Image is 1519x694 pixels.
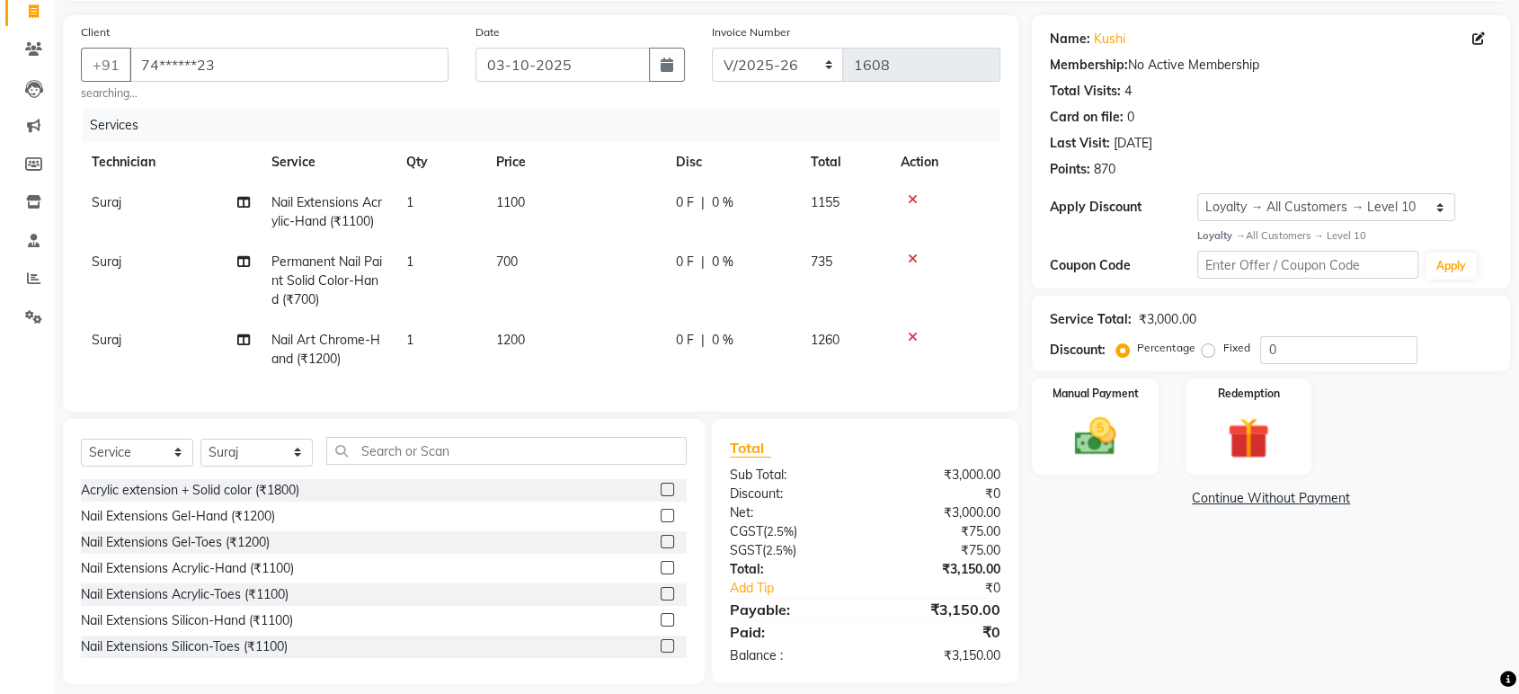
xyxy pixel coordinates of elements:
[1050,134,1110,153] div: Last Visit:
[1139,310,1195,329] div: ₹3,000.00
[701,331,705,350] span: |
[701,193,705,212] span: |
[475,24,500,40] label: Date
[271,254,382,307] span: Permanent Nail Paint Solid Color-Hand (₹700)
[1050,30,1090,49] div: Name:
[1050,256,1197,275] div: Coupon Code
[1137,340,1195,356] label: Percentage
[716,560,866,579] div: Total:
[866,503,1015,522] div: ₹3,000.00
[1426,253,1477,280] button: Apply
[496,254,518,270] span: 700
[485,142,665,182] th: Price
[730,542,762,558] span: SGST
[811,194,839,210] span: 1155
[866,541,1015,560] div: ₹75.00
[92,194,121,210] span: Suraj
[81,637,288,656] div: Nail Extensions Silicon-Toes (₹1100)
[1114,134,1152,153] div: [DATE]
[665,142,800,182] th: Disc
[730,439,771,458] span: Total
[712,24,790,40] label: Invoice Number
[730,523,763,539] span: CGST
[1222,340,1249,356] label: Fixed
[866,485,1015,503] div: ₹0
[712,331,733,350] span: 0 %
[81,48,131,82] button: +91
[712,253,733,271] span: 0 %
[129,48,449,82] input: Search by Name/Mobile/Email/Code
[271,194,382,229] span: Nail Extensions Acrylic-Hand (₹1100)
[1197,228,1492,244] div: All Customers → Level 10
[1035,489,1506,508] a: Continue Without Payment
[496,194,525,210] span: 1100
[866,646,1015,665] div: ₹3,150.00
[326,437,687,465] input: Search or Scan
[1197,251,1418,279] input: Enter Offer / Coupon Code
[81,533,270,552] div: Nail Extensions Gel-Toes (₹1200)
[81,507,275,526] div: Nail Extensions Gel-Hand (₹1200)
[716,621,866,643] div: Paid:
[767,524,794,538] span: 2.5%
[1050,310,1132,329] div: Service Total:
[716,466,866,485] div: Sub Total:
[83,109,1014,142] div: Services
[1050,198,1197,217] div: Apply Discount
[1050,56,1128,75] div: Membership:
[1050,341,1106,360] div: Discount:
[271,332,380,367] span: Nail Art Chrome-Hand (₹1200)
[811,254,832,270] span: 735
[1050,108,1124,127] div: Card on file:
[800,142,890,182] th: Total
[811,332,839,348] span: 1260
[1217,386,1279,402] label: Redemption
[676,331,694,350] span: 0 F
[890,579,1014,598] div: ₹0
[261,142,395,182] th: Service
[81,585,289,604] div: Nail Extensions Acrylic-Toes (₹1100)
[496,332,525,348] span: 1200
[716,541,866,560] div: ( )
[1053,386,1139,402] label: Manual Payment
[81,611,293,630] div: Nail Extensions Silicon-Hand (₹1100)
[1050,160,1090,179] div: Points:
[1214,413,1282,465] img: _gift.svg
[1094,30,1125,49] a: Kushi
[81,142,261,182] th: Technician
[701,253,705,271] span: |
[866,466,1015,485] div: ₹3,000.00
[716,599,866,620] div: Payable:
[1197,229,1245,242] strong: Loyalty →
[406,254,413,270] span: 1
[1062,413,1129,460] img: _cash.svg
[716,646,866,665] div: Balance :
[1050,56,1492,75] div: No Active Membership
[406,194,413,210] span: 1
[1127,108,1134,127] div: 0
[716,503,866,522] div: Net:
[81,559,294,578] div: Nail Extensions Acrylic-Hand (₹1100)
[1124,82,1132,101] div: 4
[866,522,1015,541] div: ₹75.00
[676,253,694,271] span: 0 F
[1094,160,1115,179] div: 870
[766,543,793,557] span: 2.5%
[866,560,1015,579] div: ₹3,150.00
[81,24,110,40] label: Client
[81,85,449,102] small: searching...
[712,193,733,212] span: 0 %
[406,332,413,348] span: 1
[81,481,299,500] div: Acrylic extension + Solid color (₹1800)
[866,599,1015,620] div: ₹3,150.00
[866,621,1015,643] div: ₹0
[716,579,890,598] a: Add Tip
[92,254,121,270] span: Suraj
[92,332,121,348] span: Suraj
[395,142,485,182] th: Qty
[1050,82,1121,101] div: Total Visits:
[676,193,694,212] span: 0 F
[716,522,866,541] div: ( )
[716,485,866,503] div: Discount:
[890,142,1000,182] th: Action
